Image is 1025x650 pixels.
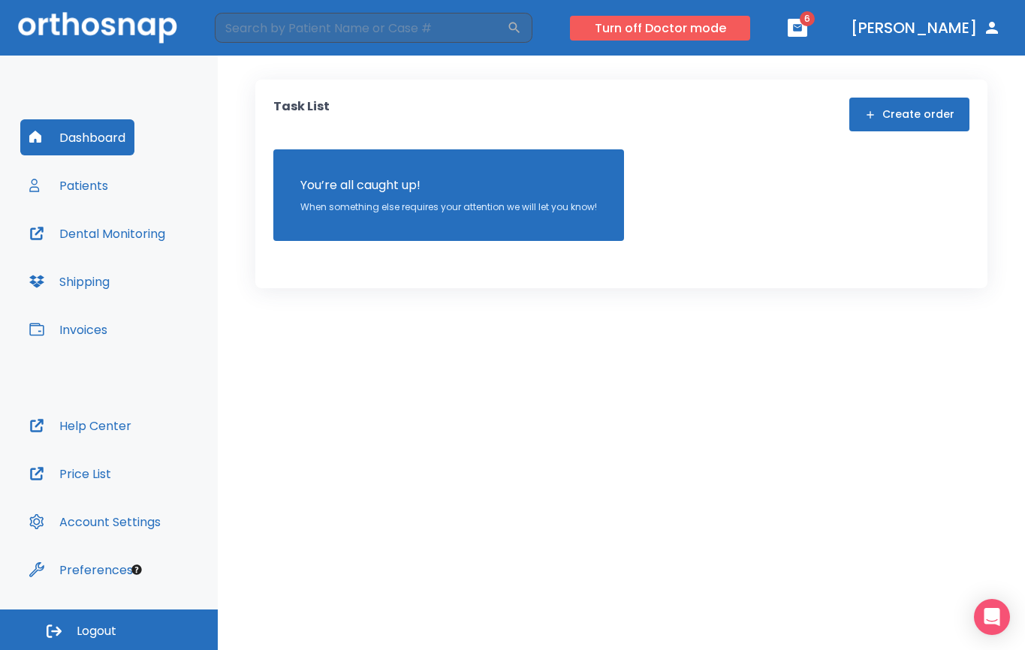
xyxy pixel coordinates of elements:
[849,98,969,131] button: Create order
[20,504,170,540] button: Account Settings
[130,563,143,576] div: Tooltip anchor
[20,456,120,492] button: Price List
[20,552,142,588] button: Preferences
[20,263,119,299] button: Shipping
[845,14,1007,41] button: [PERSON_NAME]
[215,13,507,43] input: Search by Patient Name or Case #
[77,623,116,639] span: Logout
[300,176,597,194] p: You’re all caught up!
[20,408,140,444] button: Help Center
[570,16,750,41] button: Turn off Doctor mode
[300,200,597,214] p: When something else requires your attention we will let you know!
[18,12,177,43] img: Orthosnap
[800,11,815,26] span: 6
[273,98,330,131] p: Task List
[974,599,1010,635] div: Open Intercom Messenger
[20,167,117,203] button: Patients
[20,311,116,348] button: Invoices
[20,215,174,251] button: Dental Monitoring
[20,119,134,155] button: Dashboard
